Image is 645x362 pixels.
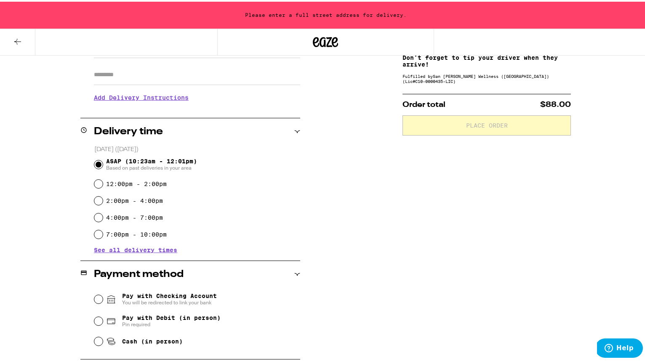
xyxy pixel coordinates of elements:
[122,291,217,304] span: Pay with Checking Account
[94,144,300,152] p: [DATE] ([DATE])
[122,336,183,343] span: Cash (in person)
[106,229,167,236] label: 7:00pm - 10:00pm
[106,196,163,202] label: 2:00pm - 4:00pm
[466,121,508,127] span: Place Order
[402,72,571,82] div: Fulfilled by San [PERSON_NAME] Wellness ([GEOGRAPHIC_DATA]) (Lic# C10-0000435-LIC )
[94,106,300,112] p: We'll contact you at [PHONE_NUMBER] when we arrive
[106,179,167,186] label: 12:00pm - 2:00pm
[106,156,197,170] span: ASAP (10:23am - 12:01pm)
[94,125,163,135] h2: Delivery time
[106,213,163,219] label: 4:00pm - 7:00pm
[122,319,221,326] span: Pin required
[94,245,177,251] button: See all delivery times
[402,53,571,66] p: Don't forget to tip your driver when they arrive!
[597,337,643,358] iframe: Opens a widget where you can find more information
[94,268,184,278] h2: Payment method
[402,114,571,134] button: Place Order
[402,99,445,107] span: Order total
[540,99,571,107] span: $88.00
[122,298,217,304] span: You will be redirected to link your bank
[94,86,300,106] h3: Add Delivery Instructions
[122,313,221,319] span: Pay with Debit (in person)
[106,163,197,170] span: Based on past deliveries in your area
